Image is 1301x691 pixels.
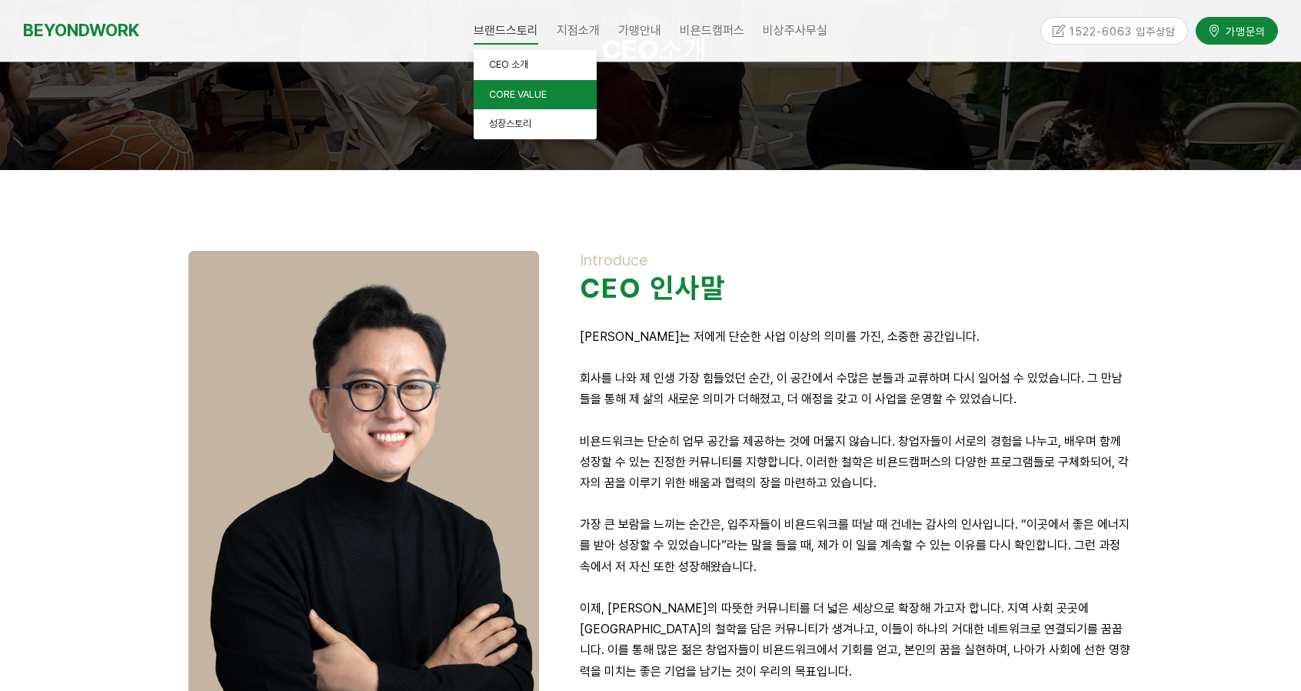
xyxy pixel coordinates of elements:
a: CEO 소개 [474,50,597,80]
span: 성장스토리 [489,118,531,129]
a: 가맹안내 [609,12,670,50]
span: 지점소개 [557,23,600,38]
span: CORE VALUE [489,88,547,100]
a: 비욘드캠퍼스 [670,12,754,50]
p: 회사를 나와 제 인생 가장 힘들었던 순간, 이 공간에서 수많은 분들과 교류하며 다시 일어설 수 있었습니다. 그 만남들을 통해 제 삶의 새로운 의미가 더해졌고, 더 애정을 갖고... [580,368,1131,409]
a: 비상주사무실 [754,12,837,50]
a: 성장스토리 [474,109,597,139]
span: 가맹안내 [618,23,661,38]
span: 브랜드스토리 [474,18,538,45]
a: 지점소개 [547,12,609,50]
p: 가장 큰 보람을 느끼는 순간은, 입주자들이 비욘드워크를 떠날 때 건네는 감사의 인사입니다. “이곳에서 좋은 에너지를 받아 성장할 수 있었습니다”라는 말을 들을 때, 제가 이 ... [580,514,1131,577]
span: CEO 소개 [489,58,528,70]
strong: CEO [601,33,659,66]
strong: CEO 인사말 [580,272,726,305]
span: 비상주사무실 [763,23,827,38]
p: 이제, [PERSON_NAME]의 따뜻한 커뮤니티를 더 넓은 세상으로 확장해 가고자 합니다. 지역 사회 곳곳에 [GEOGRAPHIC_DATA]의 철학을 담은 커뮤니티가 생겨나... [580,598,1131,682]
span: 소개 [594,33,707,66]
span: 비욘드캠퍼스 [680,23,744,38]
a: BEYONDWORK [23,16,139,45]
span: 가맹문의 [1221,23,1266,38]
a: CORE VALUE [474,80,597,110]
p: 비욘드워크는 단순히 업무 공간을 제공하는 것에 머물지 않습니다. 창업자들이 서로의 경험을 나누고, 배우며 함께 성장할 수 있는 진정한 커뮤니티를 지향합니다. 이러한 철학은 비... [580,431,1131,494]
a: 가맹문의 [1196,17,1278,44]
a: 브랜드스토리 [464,12,547,50]
span: Introduce [580,251,648,269]
p: [PERSON_NAME]는 저에게 단순한 사업 이상의 의미를 가진, 소중한 공간입니다. [580,326,1131,347]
